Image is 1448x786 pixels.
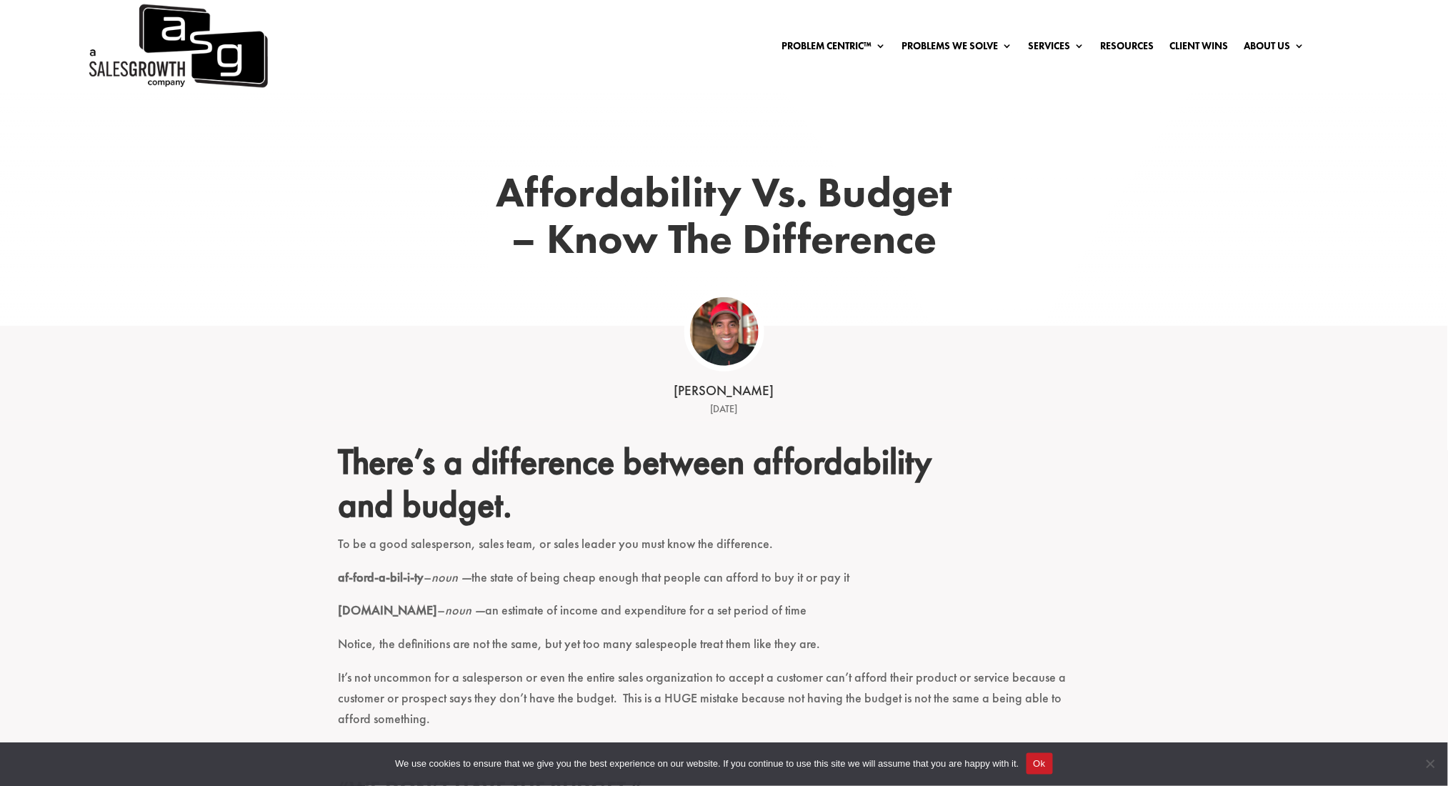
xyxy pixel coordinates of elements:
[446,602,486,618] em: noun —
[339,667,1110,742] p: It’s not uncommon for a salesperson or even the entire sales organization to accept a customer ca...
[1423,757,1437,771] span: No
[339,634,1110,667] p: Notice, the definitions are not the same, but yet too many salespeople treat them like they are.
[339,440,1110,534] h2: There’s a difference between affordability and budget.
[1244,41,1304,56] a: About Us
[339,534,1110,567] p: To be a good salesperson, sales team, or sales leader you must know the difference.
[1169,41,1228,56] a: Client Wins
[782,41,886,56] a: Problem Centric™
[339,602,438,618] strong: [DOMAIN_NAME]
[339,567,1110,601] p: – the state of being cheap enough that people can afford to buy it or pay it
[902,41,1012,56] a: Problems We Solve
[1100,41,1154,56] a: Resources
[503,401,946,418] div: [DATE]
[339,569,424,585] strong: af-ford-a-bil-i-ty
[395,757,1019,771] span: We use cookies to ensure that we give you the best experience on our website. If you continue to ...
[339,600,1110,634] p: – an estimate of income and expenditure for a set period of time
[690,297,759,366] img: ASG Co_alternate lockup (1)
[1028,41,1084,56] a: Services
[489,169,960,269] h1: Affordability Vs. Budget – Know The Difference
[1027,753,1053,775] button: Ok
[432,569,472,585] em: noun —
[503,382,946,401] div: [PERSON_NAME]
